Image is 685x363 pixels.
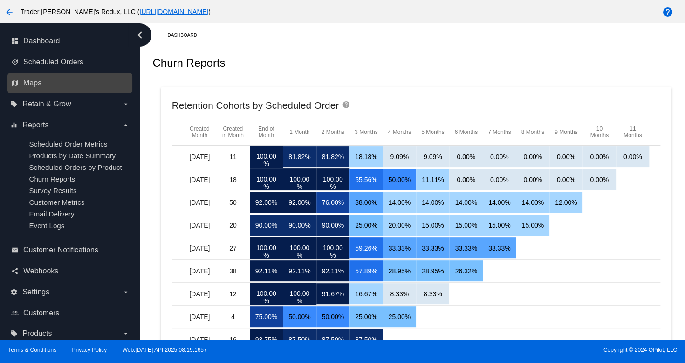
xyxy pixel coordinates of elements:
[582,126,616,139] mat-header-cell: 10 Months
[250,146,283,168] mat-cell: 100.00%
[139,8,208,15] a: [URL][DOMAIN_NAME]
[349,146,383,167] mat-cell: 18.18%
[183,146,216,167] mat-cell: [DATE]
[349,283,383,304] mat-cell: 16.67%
[316,306,349,327] mat-cell: 50.00%
[250,237,283,259] mat-cell: 100.00%
[662,7,673,18] mat-icon: help
[383,192,416,213] mat-cell: 14.00%
[29,163,122,171] a: Scheduled Orders by Product
[283,306,316,327] mat-cell: 50.00%
[250,215,283,236] mat-cell: 90.00%
[449,260,482,281] mat-cell: 26.32%
[316,129,349,135] mat-header-cell: 2 Months
[122,121,130,129] i: arrow_drop_down
[22,121,48,129] span: Reports
[183,169,216,190] mat-cell: [DATE]
[10,330,18,337] i: local_offer
[349,129,383,135] mat-header-cell: 3 Months
[349,237,383,258] mat-cell: 59.26%
[549,146,582,167] mat-cell: 0.00%
[316,260,349,281] mat-cell: 92.11%
[516,192,549,213] mat-cell: 14.00%
[11,55,130,70] a: update Scheduled Orders
[483,215,516,236] mat-cell: 15.00%
[216,306,249,327] mat-cell: 4
[11,264,130,279] a: share Webhooks
[72,347,107,353] a: Privacy Policy
[383,146,416,167] mat-cell: 9.09%
[216,169,249,190] mat-cell: 18
[123,347,207,353] a: Web:[DATE] API:2025.08.19.1657
[11,309,19,317] i: people_outline
[216,146,249,167] mat-cell: 11
[183,192,216,213] mat-cell: [DATE]
[416,237,449,258] mat-cell: 33.33%
[416,283,449,304] mat-cell: 8.33%
[283,329,316,350] mat-cell: 87.50%
[4,7,15,18] mat-icon: arrow_back
[122,100,130,108] i: arrow_drop_down
[216,283,249,304] mat-cell: 12
[616,146,649,167] mat-cell: 0.00%
[582,146,616,167] mat-cell: 0.00%
[22,288,49,296] span: Settings
[483,237,516,258] mat-cell: 33.33%
[11,76,130,91] a: map Maps
[483,129,516,135] mat-header-cell: 7 Months
[250,168,283,190] mat-cell: 100.00%
[316,215,349,236] mat-cell: 90.00%
[11,306,130,321] a: people_outline Customers
[23,309,59,317] span: Customers
[183,283,216,304] mat-cell: [DATE]
[250,192,283,213] mat-cell: 92.00%
[416,215,449,236] mat-cell: 15.00%
[29,222,64,230] span: Event Logs
[11,246,19,254] i: email
[23,246,98,254] span: Customer Notifications
[349,192,383,213] mat-cell: 38.00%
[483,192,516,213] mat-cell: 14.00%
[250,126,283,139] mat-header-cell: End of Month
[216,126,249,139] mat-header-cell: Created in Month
[342,101,353,112] mat-icon: help
[416,192,449,213] mat-cell: 14.00%
[23,37,60,45] span: Dashboard
[10,288,18,296] i: settings
[449,215,482,236] mat-cell: 15.00%
[216,329,249,350] mat-cell: 16
[383,129,416,135] mat-header-cell: 4 Months
[250,260,283,281] mat-cell: 92.11%
[8,347,56,353] a: Terms & Conditions
[483,146,516,167] mat-cell: 0.00%
[152,56,225,70] h2: Churn Reports
[29,175,75,183] a: Churn Reports
[516,169,549,190] mat-cell: 0.00%
[416,146,449,167] mat-cell: 9.09%
[183,260,216,281] mat-cell: [DATE]
[11,58,19,66] i: update
[23,267,58,275] span: Webhooks
[250,306,283,327] mat-cell: 75.00%
[483,169,516,190] mat-cell: 0.00%
[29,198,84,206] span: Customer Metrics
[449,129,482,135] mat-header-cell: 6 Months
[316,192,349,213] mat-cell: 76.00%
[21,8,211,15] span: Trader [PERSON_NAME]'s Redux, LLC ( )
[349,169,383,190] mat-cell: 55.56%
[316,283,349,304] mat-cell: 91.67%
[11,37,19,45] i: dashboard
[23,58,83,66] span: Scheduled Orders
[316,146,349,167] mat-cell: 81.82%
[283,146,316,167] mat-cell: 81.82%
[449,146,482,167] mat-cell: 0.00%
[283,237,316,259] mat-cell: 100.00%
[383,169,416,190] mat-cell: 50.00%
[549,169,582,190] mat-cell: 0.00%
[29,140,107,148] span: Scheduled Order Metrics
[29,152,116,160] a: Products by Date Summary
[183,126,216,139] mat-header-cell: Created Month
[183,329,216,350] mat-cell: [DATE]
[183,237,216,258] mat-cell: [DATE]
[449,192,482,213] mat-cell: 14.00%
